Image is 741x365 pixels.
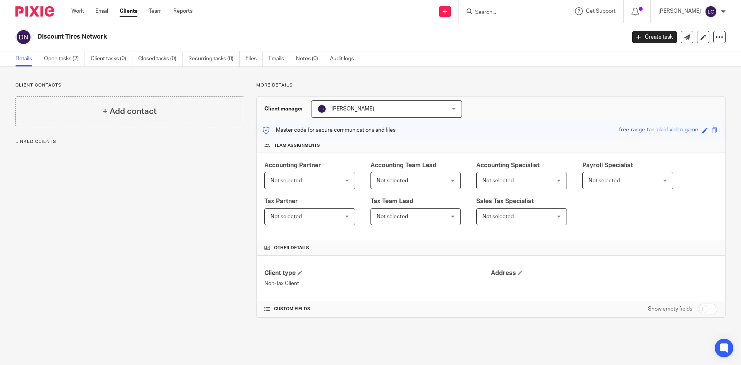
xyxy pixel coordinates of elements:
p: Non-Tax Client [264,280,491,287]
a: Closed tasks (0) [138,51,183,66]
span: Accounting Partner [264,162,321,168]
h4: Client type [264,269,491,277]
span: Not selected [377,214,408,219]
h3: Client manager [264,105,303,113]
a: Create task [632,31,677,43]
h4: Address [491,269,717,277]
span: Tax Partner [264,198,298,204]
span: Accounting Specialist [476,162,540,168]
a: Emails [269,51,290,66]
a: Clients [120,7,137,15]
div: free-range-tan-plaid-video-game [619,126,698,135]
a: Open tasks (2) [44,51,85,66]
img: Pixie [15,6,54,17]
a: Notes (0) [296,51,324,66]
h4: CUSTOM FIELDS [264,306,491,312]
p: Linked clients [15,139,244,145]
span: Get Support [586,8,616,14]
span: Payroll Specialist [582,162,633,168]
a: Client tasks (0) [91,51,132,66]
span: [PERSON_NAME] [332,106,374,112]
p: Master code for secure communications and files [262,126,396,134]
a: Team [149,7,162,15]
a: Details [15,51,38,66]
p: Client contacts [15,82,244,88]
h2: Discount Tires Network [37,33,504,41]
span: Team assignments [274,143,320,149]
a: Work [71,7,84,15]
a: Audit logs [330,51,360,66]
span: Sales Tax Specialist [476,198,534,204]
span: Not selected [271,178,302,183]
span: Not selected [377,178,408,183]
h4: + Add contact [103,105,157,117]
span: Not selected [482,214,514,219]
img: svg%3E [15,29,32,45]
input: Search [474,9,544,16]
span: Tax Team Lead [370,198,413,204]
span: Not selected [482,178,514,183]
span: Accounting Team Lead [370,162,436,168]
span: Other details [274,245,309,251]
p: More details [256,82,726,88]
span: Not selected [589,178,620,183]
img: svg%3E [317,104,327,114]
label: Show empty fields [648,305,692,313]
img: svg%3E [705,5,717,18]
a: Email [95,7,108,15]
a: Recurring tasks (0) [188,51,240,66]
a: Reports [173,7,193,15]
span: Not selected [271,214,302,219]
p: [PERSON_NAME] [658,7,701,15]
a: Files [245,51,263,66]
